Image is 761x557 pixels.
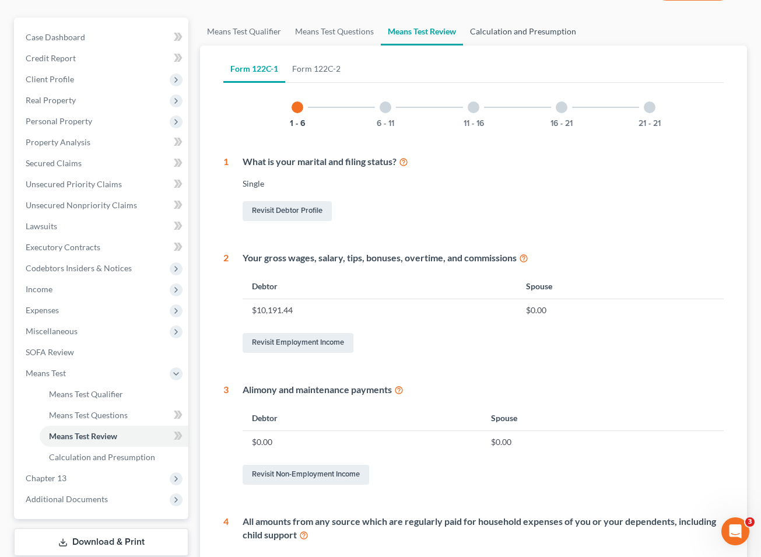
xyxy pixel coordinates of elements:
[243,155,724,169] div: What is your marital and filing status?
[26,242,100,252] span: Executory Contracts
[40,447,188,468] a: Calculation and Presumption
[26,95,76,105] span: Real Property
[16,216,188,237] a: Lawsuits
[26,284,52,294] span: Income
[243,383,724,397] div: Alimony and maintenance payments
[26,74,74,84] span: Client Profile
[550,120,573,128] button: 16 - 21
[16,27,188,48] a: Case Dashboard
[26,326,78,336] span: Miscellaneous
[482,431,724,453] td: $0.00
[223,383,229,487] div: 3
[243,465,369,485] a: Revisit Non-Employment Income
[49,452,155,462] span: Calculation and Presumption
[40,384,188,405] a: Means Test Qualifier
[464,120,484,128] button: 11 - 16
[463,17,583,45] a: Calculation and Presumption
[26,32,85,42] span: Case Dashboard
[26,473,66,483] span: Chapter 13
[40,426,188,447] a: Means Test Review
[26,137,90,147] span: Property Analysis
[243,406,482,431] th: Debtor
[721,517,749,545] iframe: Intercom live chat
[16,48,188,69] a: Credit Report
[49,410,128,420] span: Means Test Questions
[16,342,188,363] a: SOFA Review
[243,251,724,265] div: Your gross wages, salary, tips, bonuses, overtime, and commissions
[16,153,188,174] a: Secured Claims
[381,17,463,45] a: Means Test Review
[243,333,353,353] a: Revisit Employment Income
[26,347,74,357] span: SOFA Review
[26,494,108,504] span: Additional Documents
[14,528,188,556] a: Download & Print
[16,132,188,153] a: Property Analysis
[639,120,661,128] button: 21 - 21
[16,237,188,258] a: Executory Contracts
[26,200,137,210] span: Unsecured Nonpriority Claims
[200,17,288,45] a: Means Test Qualifier
[26,221,57,231] span: Lawsuits
[16,195,188,216] a: Unsecured Nonpriority Claims
[377,120,394,128] button: 6 - 11
[482,406,724,431] th: Spouse
[223,155,229,223] div: 1
[223,55,285,83] a: Form 122C-1
[243,431,482,453] td: $0.00
[288,17,381,45] a: Means Test Questions
[49,389,123,399] span: Means Test Qualifier
[243,299,517,321] td: $10,191.44
[517,299,724,321] td: $0.00
[26,116,92,126] span: Personal Property
[40,405,188,426] a: Means Test Questions
[26,53,76,63] span: Credit Report
[745,517,755,527] span: 3
[26,179,122,189] span: Unsecured Priority Claims
[26,305,59,315] span: Expenses
[26,158,82,168] span: Secured Claims
[243,274,517,299] th: Debtor
[49,431,117,441] span: Means Test Review
[243,515,724,542] div: All amounts from any source which are regularly paid for household expenses of you or your depend...
[16,174,188,195] a: Unsecured Priority Claims
[26,368,66,378] span: Means Test
[26,263,132,273] span: Codebtors Insiders & Notices
[285,55,348,83] a: Form 122C-2
[243,178,724,190] div: Single
[290,120,306,128] button: 1 - 6
[223,251,229,355] div: 2
[517,274,724,299] th: Spouse
[243,201,332,221] a: Revisit Debtor Profile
